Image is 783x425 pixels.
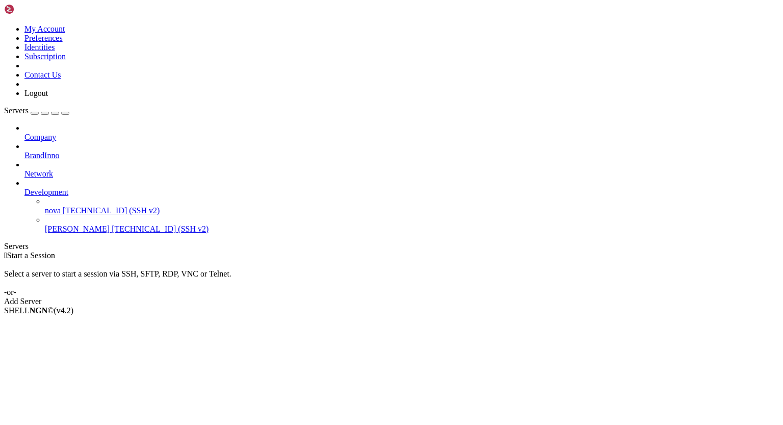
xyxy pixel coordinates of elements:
li: Company [24,123,779,142]
span: Development [24,188,68,196]
a: [PERSON_NAME] [TECHNICAL_ID] (SSH v2) [45,224,779,234]
div: Add Server [4,297,779,306]
a: Subscription [24,52,66,61]
li: Development [24,179,779,234]
span: [TECHNICAL_ID] (SSH v2) [63,206,160,215]
a: BrandInno [24,151,779,160]
a: Company [24,133,779,142]
span: Network [24,169,53,178]
span:  [4,251,7,260]
a: nova [TECHNICAL_ID] (SSH v2) [45,206,779,215]
a: Development [24,188,779,197]
a: Preferences [24,34,63,42]
span: BrandInno [24,151,59,160]
a: Contact Us [24,70,61,79]
a: Network [24,169,779,179]
li: BrandInno [24,142,779,160]
li: [PERSON_NAME] [TECHNICAL_ID] (SSH v2) [45,215,779,234]
span: 4.2.0 [54,306,74,315]
div: Select a server to start a session via SSH, SFTP, RDP, VNC or Telnet. -or- [4,260,779,297]
div: Servers [4,242,779,251]
a: Servers [4,106,69,115]
a: My Account [24,24,65,33]
li: nova [TECHNICAL_ID] (SSH v2) [45,197,779,215]
b: NGN [30,306,48,315]
span: [TECHNICAL_ID] (SSH v2) [112,224,208,233]
span: Servers [4,106,29,115]
span: nova [45,206,61,215]
a: Logout [24,89,48,97]
span: Start a Session [7,251,55,260]
li: Network [24,160,779,179]
img: Shellngn [4,4,63,14]
span: [PERSON_NAME] [45,224,110,233]
a: Identities [24,43,55,52]
span: SHELL © [4,306,73,315]
span: Company [24,133,56,141]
